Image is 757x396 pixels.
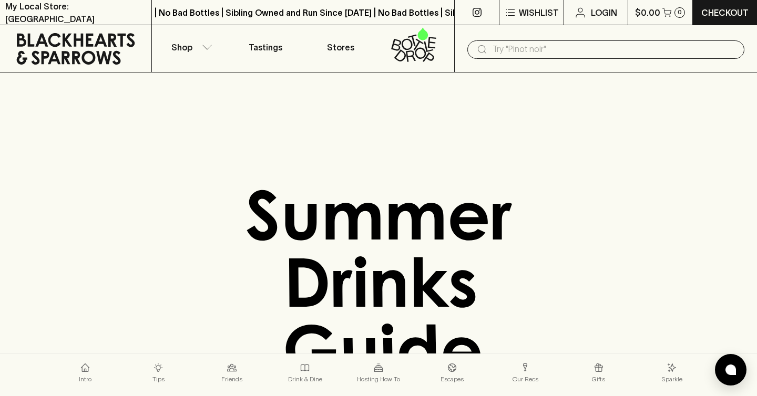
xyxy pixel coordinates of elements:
[55,362,116,383] a: Intro
[348,362,409,383] a: Hosting How To
[513,375,538,383] span: Our Recs
[422,362,483,383] a: Escapes
[327,41,354,54] p: Stores
[701,6,749,19] p: Checkout
[725,364,736,375] img: bubble-icon
[592,375,605,383] span: Gifts
[519,6,559,19] p: Wishlist
[288,375,322,383] span: Drink & Dine
[635,6,660,19] p: $0.00
[357,375,400,383] span: Hosting How To
[204,257,558,325] span: Drinks
[275,362,336,383] a: Drink & Dine
[221,375,242,383] span: Friends
[79,375,91,383] span: Intro
[202,190,555,257] span: Summer
[568,362,629,383] a: Gifts
[228,25,303,69] a: Tastings
[201,362,262,383] a: Friends
[128,362,189,383] a: Tips
[661,375,682,383] span: Sparkle
[303,25,379,69] a: Stores
[206,325,560,392] span: Guide
[493,41,736,58] input: Try "Pinot noir"
[678,9,682,15] p: 0
[152,375,165,383] span: Tips
[171,41,192,54] p: Shop
[152,25,228,69] button: Shop
[441,375,464,383] span: Escapes
[249,41,282,54] p: Tastings
[495,362,556,383] a: Our Recs
[591,6,617,19] p: Login
[641,362,702,383] a: Sparkle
